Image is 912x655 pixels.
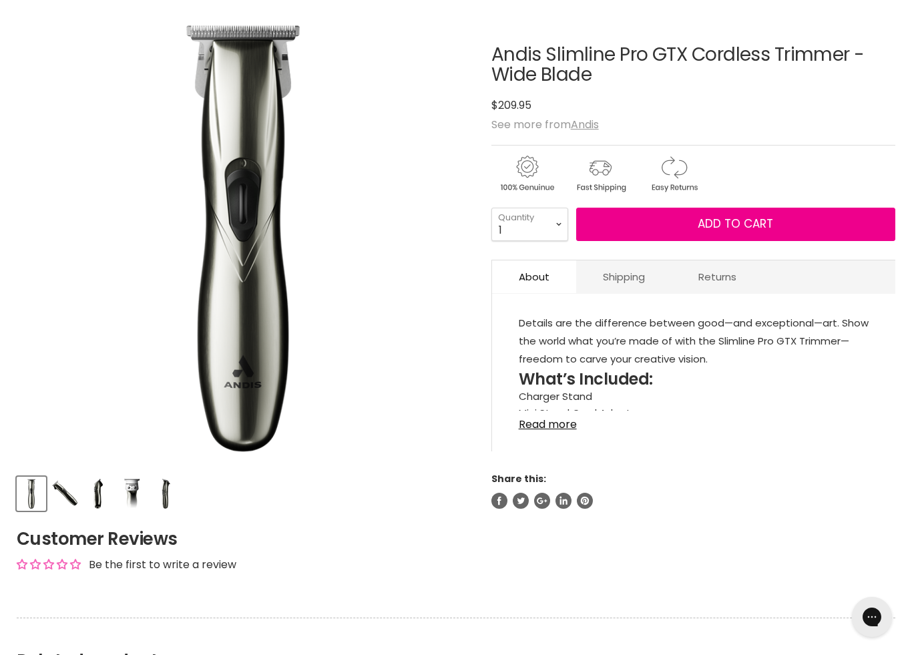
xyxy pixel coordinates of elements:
img: Andis Slimline Pro GTX Cordless Trimmer - Wide Blade [118,478,145,509]
h3: What’s Included: [519,371,869,388]
button: Andis Slimline Pro GTX Cordless Trimmer - Wide Blade [150,477,180,511]
button: Andis Slimline Pro GTX Cordless Trimmer - Wide Blade [117,477,146,511]
span: Share this: [491,472,546,485]
span: $209.95 [491,97,531,113]
img: shipping.gif [565,154,636,194]
div: Average rating is 0.00 stars [17,557,81,572]
a: About [492,260,576,293]
button: Andis Slimline Pro GTX Cordless Trimmer - Wide Blade [83,477,113,511]
li: Charger Stand [519,388,869,405]
img: Andis Slimline Pro GTX Cordless Trimmer - Wide Blade [51,478,78,509]
div: Product thumbnails [15,473,471,511]
p: Details are the difference between good—and exceptional—art. Show the world what you’re made of w... [519,314,869,371]
button: Andis Slimline Pro GTX Cordless Trimmer - Wide Blade [17,477,46,511]
div: Andis Slimline Pro GTX Cordless Trimmer - Wide Blade image. Click or Scroll to Zoom. [17,11,469,464]
h2: Customer Reviews [17,527,895,551]
div: Be the first to write a review [89,558,236,572]
a: Read more [519,411,869,431]
select: Quantity [491,208,568,241]
li: Mini Stand Cord Adapter [519,405,869,422]
img: Andis Slimline Pro GTX Cordless Trimmer - Wide Blade [152,478,178,509]
span: See more from [491,117,599,132]
button: Andis Slimline Pro GTX Cordless Trimmer - Wide Blade [50,477,79,511]
img: genuine.gif [491,154,562,194]
h1: Andis Slimline Pro GTX Cordless Trimmer - Wide Blade [491,45,895,86]
a: Shipping [576,260,672,293]
span: Add to cart [698,216,773,232]
img: returns.gif [638,154,709,194]
a: Andis [571,117,599,132]
aside: Share this: [491,473,895,509]
iframe: Gorgias live chat messenger [845,592,899,642]
button: Add to cart [576,208,895,241]
img: Andis Slimline Pro GTX Cordless Trimmer - Wide Blade [85,478,111,509]
a: Returns [672,260,763,293]
img: Andis Slimline Pro GTX Cordless Trimmer - Wide Blade [18,478,45,509]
